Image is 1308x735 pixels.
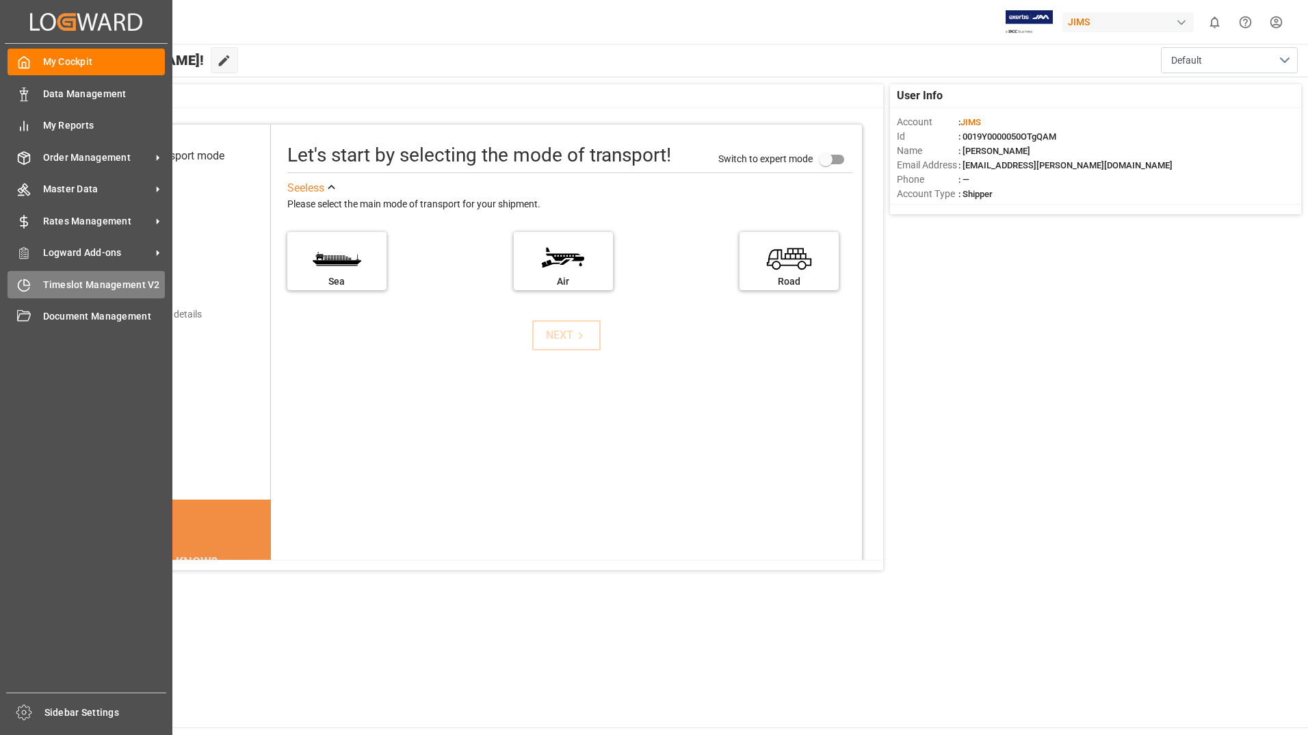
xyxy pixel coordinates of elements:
button: open menu [1161,47,1298,73]
div: Sea [294,274,380,289]
span: Phone [897,172,958,187]
span: Email Address [897,158,958,172]
span: Master Data [43,182,151,196]
div: JIMS [1062,12,1194,32]
span: Sidebar Settings [44,706,167,720]
span: Name [897,144,958,158]
button: Help Center [1230,7,1261,38]
a: Document Management [8,303,165,330]
div: Air [521,274,606,289]
div: Please select the main mode of transport for your shipment. [287,196,852,213]
span: Switch to expert mode [718,153,813,164]
div: Road [746,274,832,289]
span: : Shipper [958,189,993,199]
a: My Cockpit [8,49,165,75]
a: Data Management [8,80,165,107]
span: JIMS [960,117,981,127]
span: Data Management [43,87,166,101]
span: Rates Management [43,214,151,229]
span: Order Management [43,151,151,165]
button: JIMS [1062,9,1199,35]
a: My Reports [8,112,165,139]
span: Hello [PERSON_NAME]! [57,47,204,73]
span: : 0019Y0000050OTgQAM [958,131,1056,142]
button: NEXT [532,320,601,350]
span: Timeslot Management V2 [43,278,166,292]
span: Default [1171,53,1202,68]
img: Exertis%20JAM%20-%20Email%20Logo.jpg_1722504956.jpg [1006,10,1053,34]
button: show 0 new notifications [1199,7,1230,38]
span: : — [958,175,969,185]
span: Account Type [897,187,958,201]
span: : [EMAIL_ADDRESS][PERSON_NAME][DOMAIN_NAME] [958,160,1173,170]
a: Timeslot Management V2 [8,271,165,298]
span: : [PERSON_NAME] [958,146,1030,156]
div: Add shipping details [116,307,202,322]
span: Id [897,129,958,144]
div: See less [287,180,324,196]
div: NEXT [546,327,588,344]
span: : [958,117,981,127]
div: Let's start by selecting the mode of transport! [287,141,671,170]
span: Account [897,115,958,129]
span: Logward Add-ons [43,246,151,260]
span: My Cockpit [43,55,166,69]
span: Document Management [43,309,166,324]
span: My Reports [43,118,166,133]
span: User Info [897,88,943,104]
